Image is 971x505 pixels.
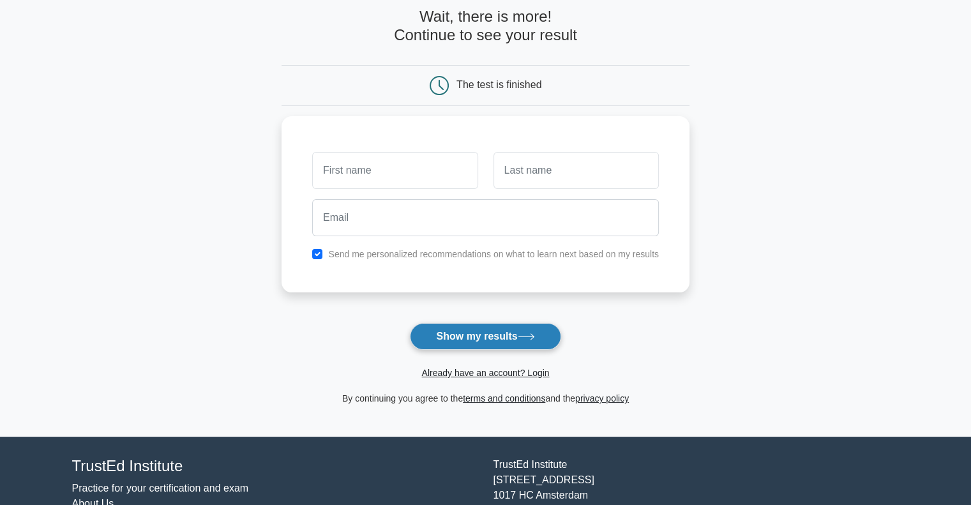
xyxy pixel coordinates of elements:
input: First name [312,152,478,189]
h4: Wait, there is more! Continue to see your result [282,8,689,45]
a: terms and conditions [463,393,545,403]
input: Email [312,199,659,236]
button: Show my results [410,323,561,350]
label: Send me personalized recommendations on what to learn next based on my results [328,249,659,259]
div: By continuing you agree to the and the [274,391,697,406]
a: Already have an account? Login [421,368,549,378]
a: privacy policy [575,393,629,403]
input: Last name [493,152,659,189]
a: Practice for your certification and exam [72,483,249,494]
h4: TrustEd Institute [72,457,478,476]
div: The test is finished [456,79,541,90]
